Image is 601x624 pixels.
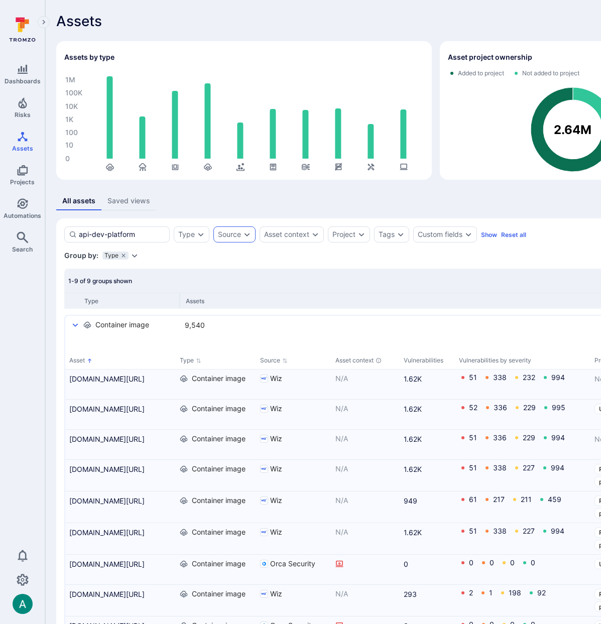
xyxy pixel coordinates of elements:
a: 229 [523,433,535,442]
text: 1M [65,76,75,84]
span: Wiz [270,495,282,506]
p: N/A [335,404,396,414]
img: ACg8ocLSa5mPYBaXNx3eFu_EmspyJX0laNWN7cXOFirfQ7srZveEpg=s96-c [13,594,33,614]
span: Search [12,245,33,253]
text: 0 [65,155,70,163]
a: [DOMAIN_NAME][URL] [69,559,172,569]
div: Cell for Type [176,400,256,429]
span: Container image [192,559,246,569]
button: Expand dropdown [357,230,366,238]
div: Cell for Asset [65,523,176,554]
a: 211 [521,495,532,504]
div: Cell for Vulnerabilities by severity [455,523,590,554]
div: Cell for Type [176,523,256,554]
span: Automations [4,212,41,219]
div: Cell for Asset [65,369,176,399]
div: Cell for Vulnerabilities [400,460,455,491]
span: Container image [192,527,246,537]
a: 232 [523,373,535,382]
div: Cell for Type [176,555,256,584]
button: Custom fields [418,230,462,238]
a: 338 [493,463,507,472]
div: Cell for Type [176,585,256,616]
div: Cell for Source [256,369,331,399]
a: 338 [493,373,507,382]
div: Cell for Asset context [331,523,400,554]
div: Cell for Source [256,430,331,459]
div: Cell for Vulnerabilities [400,523,455,554]
a: 0 [404,559,451,569]
span: Wiz [270,527,282,537]
div: Type [102,252,129,260]
a: 92 [537,588,546,597]
button: Expand dropdown [243,230,251,238]
p: N/A [335,373,396,384]
div: Arjan Dehar [13,594,33,614]
button: Sort by Asset [69,356,92,364]
a: 994 [551,373,565,382]
div: Cell for Vulnerabilities by severity [455,491,590,523]
div: Cell for Asset context [331,430,400,459]
button: Sort by Source [260,356,288,364]
p: N/A [335,464,396,474]
a: 51 [469,373,477,382]
button: Expand dropdown [197,230,205,238]
span: Container image [192,464,246,474]
a: [DOMAIN_NAME][URL] [69,373,172,384]
a: [DOMAIN_NAME][URL] [69,464,172,474]
div: Type [84,297,180,305]
span: Wiz [270,434,282,444]
button: Expand dropdown [311,230,319,238]
button: Expand navigation menu [38,16,50,28]
a: 994 [551,433,565,442]
div: Cell for Vulnerabilities [400,369,455,399]
div: Cell for Asset context [331,460,400,491]
a: [DOMAIN_NAME][URL] [69,404,172,414]
a: 293 [404,589,451,599]
a: 51 [469,463,477,472]
button: Reset all [501,231,526,238]
button: Expand dropdown [397,230,405,238]
span: Container image [192,404,246,414]
div: Cell for Asset [65,400,176,429]
div: Cell for Source [256,400,331,429]
span: Not added to project [522,69,579,77]
div: Cell for Asset context [331,555,400,584]
span: Risks [15,111,31,118]
div: Cell for Source [256,460,331,491]
input: Search asset [79,229,165,239]
div: Cell for Vulnerabilities [400,555,455,584]
div: Vulnerabilities by severity [459,356,586,365]
div: grouping parameters [102,252,139,260]
a: 949 [404,495,451,506]
a: 217 [493,495,505,504]
p: Sorted by: Alphabetically (A-Z) [87,355,92,366]
div: Cell for Source [256,523,331,554]
span: Type [104,253,118,259]
a: 338 [493,527,507,535]
div: Cell for Vulnerabilities [400,585,455,616]
span: Added to project [458,69,504,77]
button: Source [218,230,241,238]
span: Assets [56,13,102,29]
div: Tags [379,230,395,238]
button: Expand dropdown [131,252,139,260]
div: Type [178,230,195,238]
div: Cell for Asset context [331,585,400,616]
button: Expand dropdown [464,230,472,238]
button: Project [332,230,355,238]
a: 2 [469,588,473,597]
text: 1K [65,115,73,124]
span: Orca Security [270,559,315,569]
span: Group by: [64,251,98,261]
div: Automatically discovered context associated with the asset [376,357,382,363]
a: 1.62K [404,404,451,414]
h2: Assets by type [64,52,114,62]
a: 1.62K [404,373,451,384]
div: Vulnerabilities [404,356,451,365]
div: Cell for Asset [65,555,176,584]
div: Cell for Asset [65,430,176,459]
